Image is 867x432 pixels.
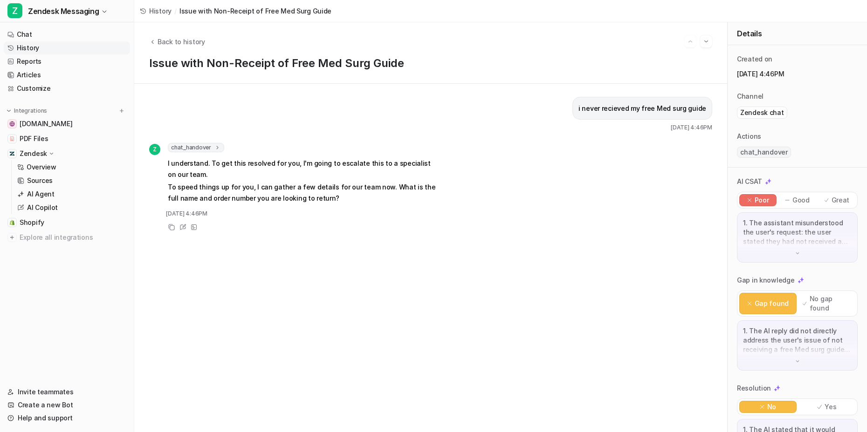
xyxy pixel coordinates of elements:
[4,68,130,81] a: Articles
[27,189,55,199] p: AI Agent
[4,82,130,95] a: Customize
[810,294,851,313] p: No gap found
[687,37,694,46] img: Previous session
[4,132,130,145] a: PDF FilesPDF Files
[755,196,769,205] p: Poor
[27,162,56,172] p: Overview
[4,231,130,244] a: Explore all integrations
[27,176,53,185] p: Sources
[755,299,789,308] p: Gap found
[149,37,205,47] button: Back to history
[703,37,709,46] img: Next session
[168,158,440,180] p: I understand. To get this resolved for you, I'm going to escalate this to a specialist on our team.
[20,134,48,143] span: PDF Files
[4,216,130,229] a: ShopifyShopify
[149,6,172,16] span: History
[4,398,130,412] a: Create a new Bot
[794,250,801,256] img: down-arrow
[767,402,776,412] p: No
[737,384,771,393] p: Resolution
[743,218,852,246] p: 1. The assistant misunderstood the user's request: the user stated they had not received a free M...
[149,57,712,70] h1: Issue with Non-Receipt of Free Med Surg Guide
[737,132,761,141] p: Actions
[20,119,72,128] span: [DOMAIN_NAME]
[140,6,172,16] a: History
[20,230,126,245] span: Explore all integrations
[9,121,15,127] img: anurseinthemaking.com
[578,103,706,114] p: i never recieved my free Med surg guide
[158,37,205,47] span: Back to history
[737,177,762,186] p: AI CSAT
[743,326,852,354] p: 1. The AI reply did not directly address the user's issue of not receiving a free Med surg guide,...
[794,358,801,364] img: down-arrow
[737,54,772,64] p: Created on
[7,233,17,242] img: explore all integrations
[14,174,130,187] a: Sources
[118,108,125,114] img: menu_add.svg
[174,6,177,16] span: /
[14,107,47,115] p: Integrations
[737,92,764,101] p: Channel
[9,151,15,156] img: Zendesk
[20,218,44,227] span: Shopify
[4,41,130,54] a: History
[9,220,15,225] img: Shopify
[4,106,50,115] button: Integrations
[684,35,696,47] button: Go to previous session
[832,196,850,205] p: Great
[671,123,712,132] span: [DATE] 4:46PM
[14,201,130,214] a: AI Copilot
[4,28,130,41] a: Chat
[27,203,58,212] p: AI Copilot
[14,161,130,174] a: Overview
[737,276,795,285] p: Gap in knowledge
[825,402,836,412] p: Yes
[14,188,130,201] a: AI Agent
[166,209,207,218] span: [DATE] 4:46PM
[737,69,858,79] p: [DATE] 4:46PM
[728,22,867,45] div: Details
[28,5,99,18] span: Zendesk Messaging
[9,136,15,142] img: PDF Files
[4,55,130,68] a: Reports
[7,3,22,18] span: Z
[4,412,130,425] a: Help and support
[6,108,12,114] img: expand menu
[179,6,331,16] span: Issue with Non-Receipt of Free Med Surg Guide
[149,144,160,155] span: Z
[4,117,130,130] a: anurseinthemaking.com[DOMAIN_NAME]
[792,196,810,205] p: Good
[737,147,791,158] span: chat_handover
[168,182,440,204] p: To speed things up for you, I can gather a few details for our team now. What is the full name an...
[740,108,784,117] p: Zendesk chat
[700,35,712,47] button: Go to next session
[4,385,130,398] a: Invite teammates
[20,149,47,158] p: Zendesk
[168,143,224,152] span: chat_handover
